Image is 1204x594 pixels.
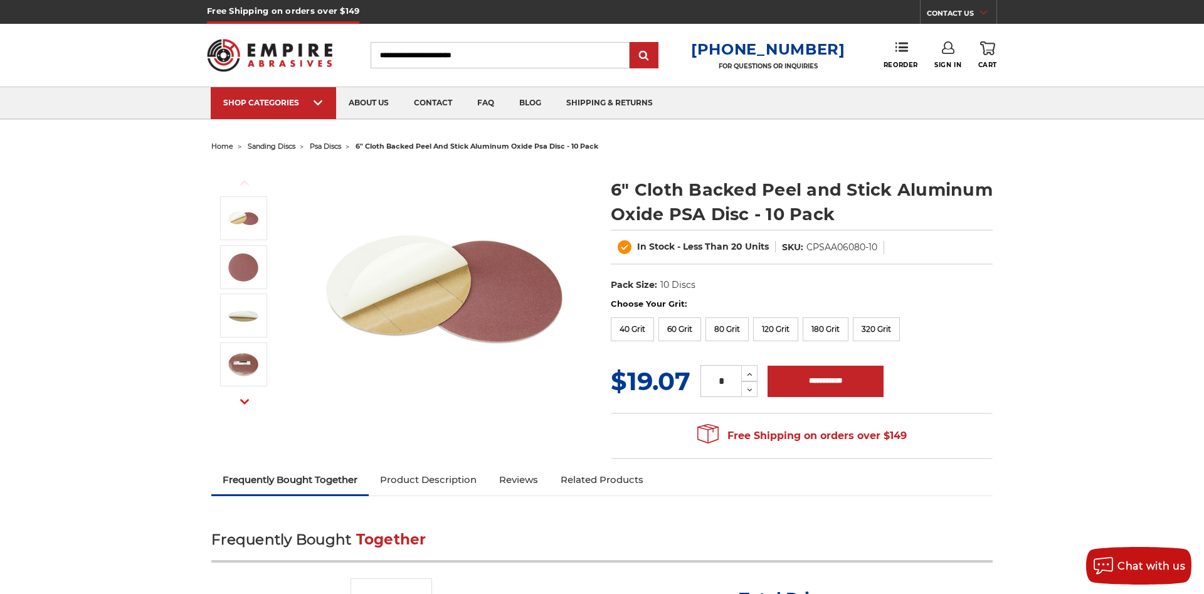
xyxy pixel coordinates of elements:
[211,466,369,494] a: Frequently Bought Together
[228,349,259,380] img: clothed backed AOX PSA - 10 Pack
[884,61,918,69] span: Reorder
[782,241,803,254] dt: SKU:
[637,241,675,252] span: In Stock
[884,41,918,68] a: Reorder
[549,466,655,494] a: Related Products
[356,531,426,548] span: Together
[927,6,996,24] a: CONTACT US
[1086,547,1191,585] button: Chat with us
[731,241,742,252] span: 20
[230,388,260,415] button: Next
[230,169,260,196] button: Previous
[401,87,465,119] a: contact
[356,142,598,151] span: 6" cloth backed peel and stick aluminum oxide psa disc - 10 pack
[611,366,690,396] span: $19.07
[631,43,657,68] input: Submit
[507,87,554,119] a: blog
[978,41,997,69] a: Cart
[554,87,665,119] a: shipping & returns
[1117,560,1185,572] span: Chat with us
[806,241,877,254] dd: CPSAA06080-10
[310,142,341,151] a: psa discs
[660,278,695,292] dd: 10 Discs
[465,87,507,119] a: faq
[207,31,332,80] img: Empire Abrasives
[211,531,351,548] span: Frequently Bought
[228,300,259,331] img: sticky backed sanding disc
[745,241,769,252] span: Units
[611,178,993,226] h1: 6" Cloth Backed Peel and Stick Aluminum Oxide PSA Disc - 10 Pack
[248,142,295,151] a: sanding discs
[611,278,657,292] dt: Pack Size:
[934,61,961,69] span: Sign In
[677,241,729,252] span: - Less Than
[336,87,401,119] a: about us
[691,62,845,70] p: FOR QUESTIONS OR INQUIRIES
[697,423,907,448] span: Free Shipping on orders over $149
[691,40,845,58] a: [PHONE_NUMBER]
[611,298,993,310] label: Choose Your Grit:
[319,164,570,415] img: 6 inch Aluminum Oxide PSA Sanding Disc with Cloth Backing
[228,252,259,283] img: peel and stick psa aluminum oxide disc
[369,466,488,494] a: Product Description
[228,203,259,234] img: 6 inch Aluminum Oxide PSA Sanding Disc with Cloth Backing
[223,98,324,107] div: SHOP CATEGORIES
[978,61,997,69] span: Cart
[211,142,233,151] a: home
[488,466,549,494] a: Reviews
